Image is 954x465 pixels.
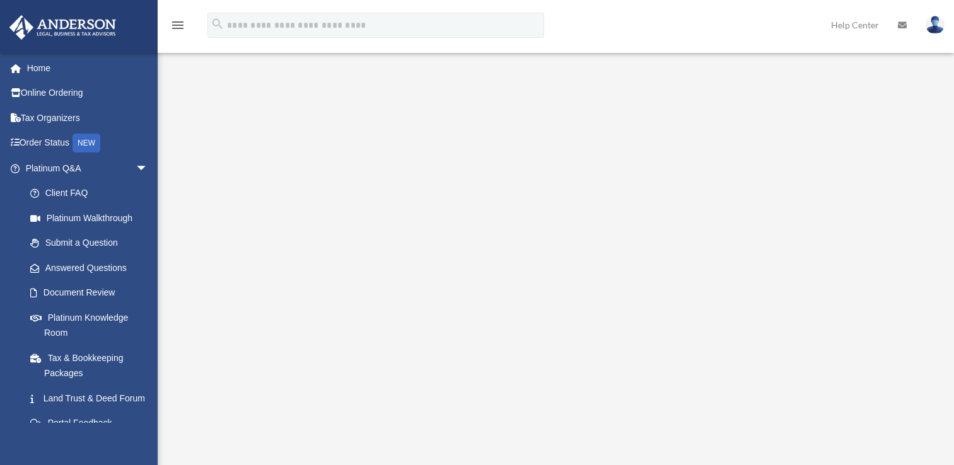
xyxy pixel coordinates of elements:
[18,231,167,256] a: Submit a Question
[18,305,167,345] a: Platinum Knowledge Room
[18,181,167,206] a: Client FAQ
[73,134,100,152] div: NEW
[170,22,185,33] a: menu
[9,105,167,130] a: Tax Organizers
[211,17,224,31] i: search
[18,345,167,386] a: Tax & Bookkeeping Packages
[18,205,161,231] a: Platinum Walkthrough
[18,255,167,280] a: Answered Questions
[9,130,167,156] a: Order StatusNEW
[18,411,167,436] a: Portal Feedback
[9,81,167,106] a: Online Ordering
[6,15,120,40] img: Anderson Advisors Platinum Portal
[18,386,167,411] a: Land Trust & Deed Forum
[214,75,895,453] iframe: <span data-mce-type="bookmark" style="display: inline-block; width: 0px; overflow: hidden; line-h...
[926,16,945,34] img: User Pic
[170,18,185,33] i: menu
[18,280,167,306] a: Document Review
[9,55,167,81] a: Home
[136,156,161,181] span: arrow_drop_down
[9,156,167,181] a: Platinum Q&Aarrow_drop_down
